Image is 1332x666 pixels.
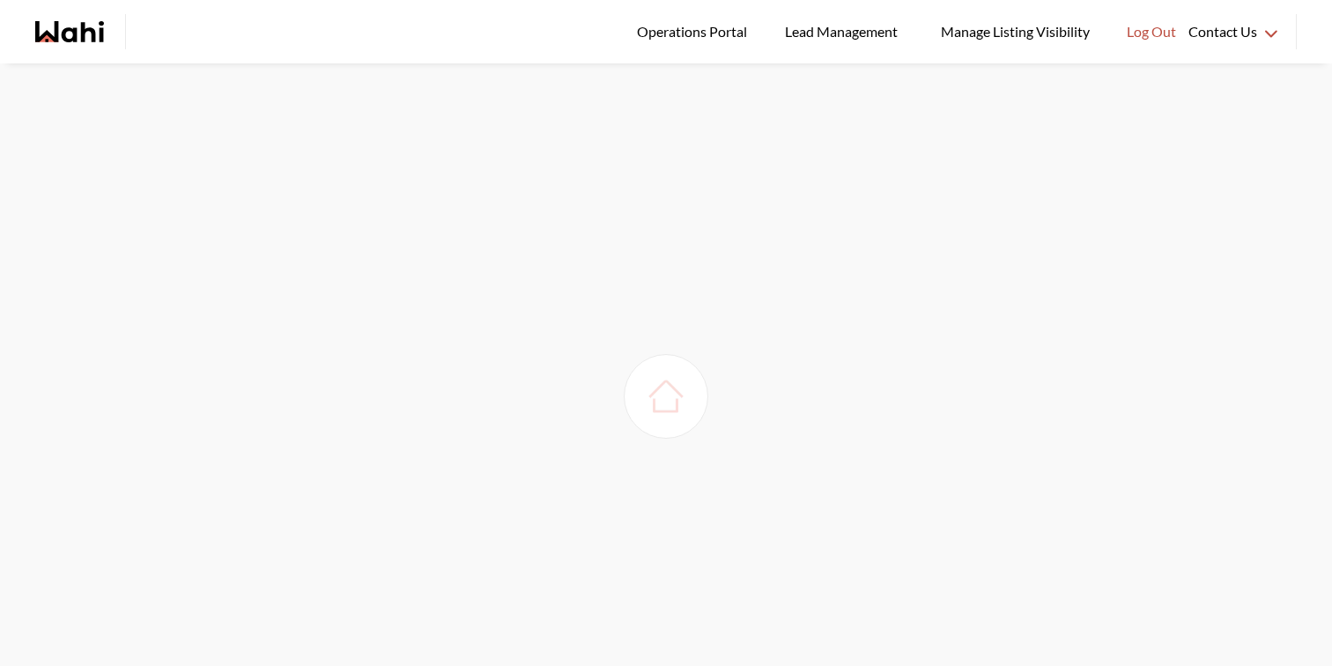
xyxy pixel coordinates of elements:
span: Lead Management [785,20,904,43]
a: Wahi homepage [35,21,104,42]
span: Operations Portal [637,20,753,43]
span: Log Out [1127,20,1176,43]
img: loading house image [641,372,691,421]
span: Manage Listing Visibility [936,20,1095,43]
